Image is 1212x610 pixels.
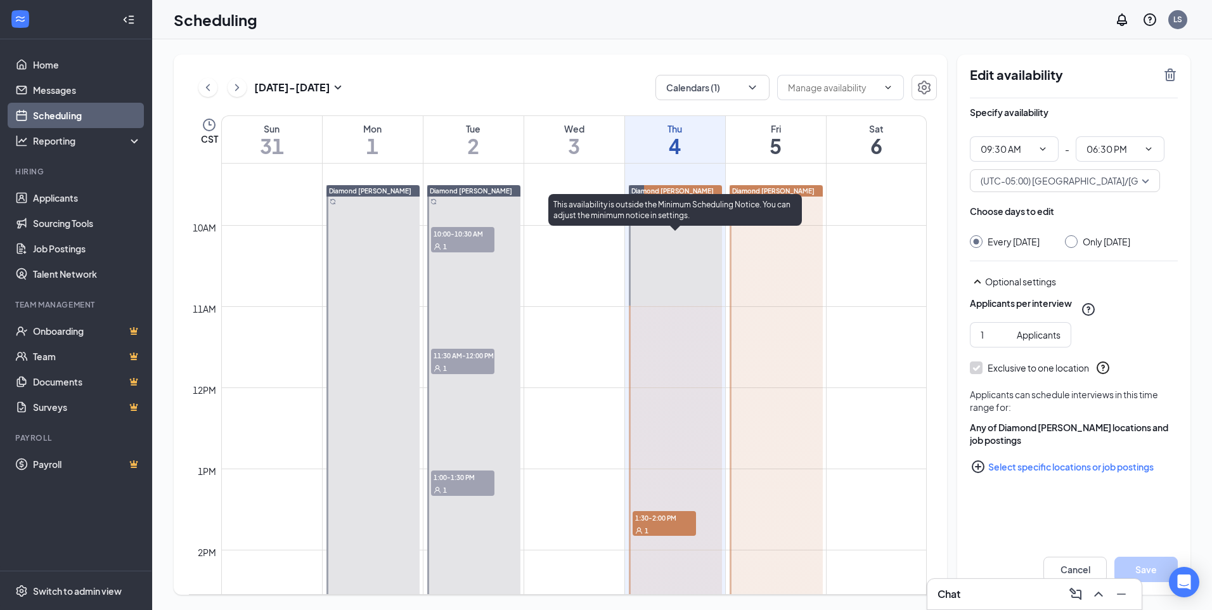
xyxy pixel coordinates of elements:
[1114,557,1178,582] button: Save
[827,135,927,157] h1: 6
[625,116,725,163] a: September 4, 2025
[827,116,927,163] a: September 6, 2025
[938,587,960,601] h3: Chat
[222,116,322,163] a: August 31, 2025
[970,205,1054,217] div: Choose days to edit
[15,585,28,597] svg: Settings
[222,135,322,157] h1: 31
[231,80,243,95] svg: ChevronRight
[1173,14,1182,25] div: LS
[33,585,122,597] div: Switch to admin view
[195,464,219,478] div: 1pm
[1095,360,1111,375] svg: QuestionInfo
[1142,12,1157,27] svg: QuestionInfo
[970,421,1178,446] div: Any of Diamond [PERSON_NAME] locations and job postings
[827,122,927,135] div: Sat
[430,187,512,195] span: Diamond [PERSON_NAME]
[329,187,411,195] span: Diamond [PERSON_NAME]
[988,361,1089,374] div: Exclusive to one location
[726,122,826,135] div: Fri
[1017,328,1060,342] div: Applicants
[970,274,985,289] svg: SmallChevronUp
[15,134,28,147] svg: Analysis
[201,133,218,145] span: CST
[1081,302,1096,317] svg: QuestionInfo
[1066,584,1086,604] button: ComposeMessage
[33,394,141,420] a: SurveysCrown
[323,122,423,135] div: Mon
[988,235,1040,248] div: Every [DATE]
[524,135,624,157] h1: 3
[431,227,494,240] span: 10:00-10:30 AM
[912,75,937,100] button: Settings
[15,299,139,310] div: Team Management
[633,511,696,524] span: 1:30-2:00 PM
[625,135,725,157] h1: 4
[631,187,714,195] span: Diamond [PERSON_NAME]
[190,221,219,235] div: 10am
[970,67,1155,82] h2: Edit availability
[190,383,219,397] div: 12pm
[202,80,214,95] svg: ChevronLeft
[548,194,802,226] div: This availability is outside the Minimum Scheduling Notice. You can adjust the minimum notice in ...
[33,318,141,344] a: OnboardingCrown
[645,526,648,535] span: 1
[15,432,139,443] div: Payroll
[524,116,624,163] a: September 3, 2025
[33,211,141,236] a: Sourcing Tools
[726,116,826,163] a: September 5, 2025
[1088,584,1109,604] button: ChevronUp
[14,13,27,25] svg: WorkstreamLogo
[443,242,447,251] span: 1
[33,344,141,369] a: TeamCrown
[33,103,141,128] a: Scheduling
[970,454,1178,479] button: Select specific locations or job postingsPlusCircle
[970,136,1178,162] div: -
[970,297,1072,309] div: Applicants per interview
[323,116,423,163] a: September 1, 2025
[970,388,1178,413] div: Applicants can schedule interviews in this time range for:
[1144,144,1154,154] svg: ChevronDown
[985,275,1178,288] div: Optional settings
[33,185,141,211] a: Applicants
[323,135,423,157] h1: 1
[423,135,524,157] h1: 2
[434,365,441,372] svg: User
[330,198,336,205] svg: Sync
[746,81,759,94] svg: ChevronDown
[423,116,524,163] a: September 2, 2025
[1043,557,1107,582] button: Cancel
[970,459,986,474] svg: PlusCircle
[1114,12,1130,27] svg: Notifications
[33,451,141,477] a: PayrollCrown
[443,364,447,373] span: 1
[33,52,141,77] a: Home
[917,80,932,95] svg: Settings
[430,198,437,205] svg: Sync
[524,122,624,135] div: Wed
[195,545,219,559] div: 2pm
[33,236,141,261] a: Job Postings
[254,81,330,94] h3: [DATE] - [DATE]
[1169,567,1199,597] div: Open Intercom Messenger
[15,166,139,177] div: Hiring
[222,122,322,135] div: Sun
[1068,587,1083,602] svg: ComposeMessage
[788,81,878,94] input: Manage availability
[228,78,247,97] button: ChevronRight
[443,486,447,495] span: 1
[883,82,893,93] svg: ChevronDown
[1091,587,1106,602] svg: ChevronUp
[1038,144,1048,154] svg: ChevronDown
[1083,235,1130,248] div: Only [DATE]
[33,134,142,147] div: Reporting
[190,302,219,316] div: 11am
[33,261,141,287] a: Talent Network
[202,117,217,133] svg: Clock
[122,13,135,26] svg: Collapse
[1111,584,1131,604] button: Minimize
[33,77,141,103] a: Messages
[726,135,826,157] h1: 5
[431,349,494,361] span: 11:30 AM-12:00 PM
